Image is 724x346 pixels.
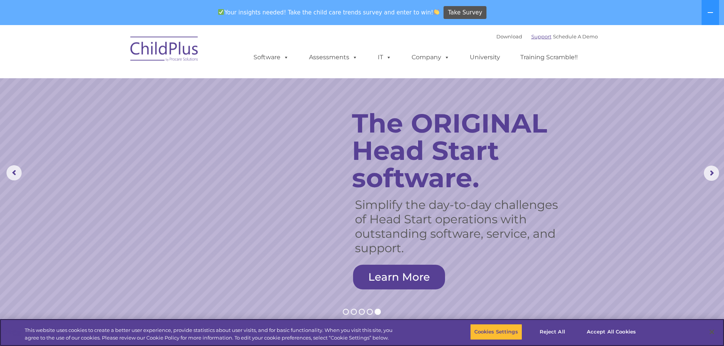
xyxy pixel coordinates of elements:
[301,50,365,65] a: Assessments
[25,327,398,341] div: This website uses cookies to create a better user experience, provide statistics about user visit...
[215,5,443,20] span: Your insights needed! Take the child care trends survey and enter to win!
[470,324,522,340] button: Cookies Settings
[444,6,486,19] a: Take Survey
[703,324,720,340] button: Close
[355,197,567,255] rs-layer: Simplify the day-to-day challenges of Head Start operations with outstanding software, service, a...
[353,265,445,289] a: Learn More
[496,33,598,39] font: |
[352,109,578,191] rs-layer: The ORIGINAL Head Start software.
[370,50,399,65] a: IT
[583,324,640,340] button: Accept All Cookies
[127,31,203,69] img: ChildPlus by Procare Solutions
[448,6,482,19] span: Take Survey
[529,324,576,340] button: Reject All
[462,50,508,65] a: University
[246,50,296,65] a: Software
[434,9,439,15] img: 👏
[106,81,138,87] span: Phone number
[513,50,585,65] a: Training Scramble!!
[553,33,598,39] a: Schedule A Demo
[404,50,457,65] a: Company
[496,33,522,39] a: Download
[106,50,129,56] span: Last name
[218,9,224,15] img: ✅
[531,33,551,39] a: Support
